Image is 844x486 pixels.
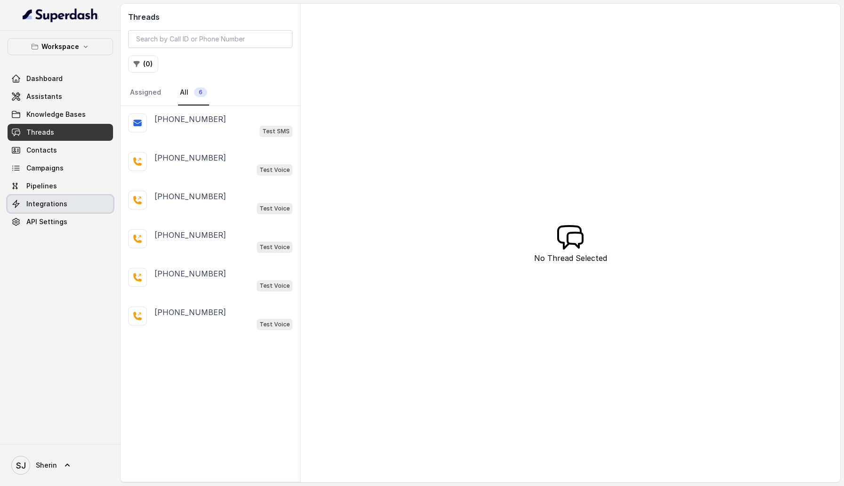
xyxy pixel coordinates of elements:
[178,80,209,105] a: All6
[8,142,113,159] a: Contacts
[26,181,57,191] span: Pipelines
[154,268,226,279] p: [PHONE_NUMBER]
[128,80,163,105] a: Assigned
[534,252,607,264] p: No Thread Selected
[128,30,292,48] input: Search by Call ID or Phone Number
[8,124,113,141] a: Threads
[26,128,54,137] span: Threads
[8,178,113,194] a: Pipelines
[260,165,290,175] p: Test Voice
[8,38,113,55] button: Workspace
[8,160,113,177] a: Campaigns
[128,11,292,23] h2: Threads
[16,461,26,470] text: SJ
[8,195,113,212] a: Integrations
[41,41,79,52] p: Workspace
[260,281,290,291] p: Test Voice
[26,92,62,101] span: Assistants
[8,213,113,230] a: API Settings
[36,461,57,470] span: Sherin
[26,110,86,119] span: Knowledge Bases
[128,56,158,73] button: (0)
[128,80,292,105] nav: Tabs
[154,152,226,163] p: [PHONE_NUMBER]
[8,70,113,87] a: Dashboard
[26,163,64,173] span: Campaigns
[194,88,207,97] span: 6
[26,217,67,227] span: API Settings
[8,106,113,123] a: Knowledge Bases
[154,307,226,318] p: [PHONE_NUMBER]
[8,452,113,478] a: Sherin
[8,88,113,105] a: Assistants
[154,113,226,125] p: [PHONE_NUMBER]
[23,8,98,23] img: light.svg
[154,191,226,202] p: [PHONE_NUMBER]
[260,243,290,252] p: Test Voice
[260,204,290,213] p: Test Voice
[262,127,290,136] p: Test SMS
[26,199,67,209] span: Integrations
[26,146,57,155] span: Contacts
[154,229,226,241] p: [PHONE_NUMBER]
[26,74,63,83] span: Dashboard
[260,320,290,329] p: Test Voice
